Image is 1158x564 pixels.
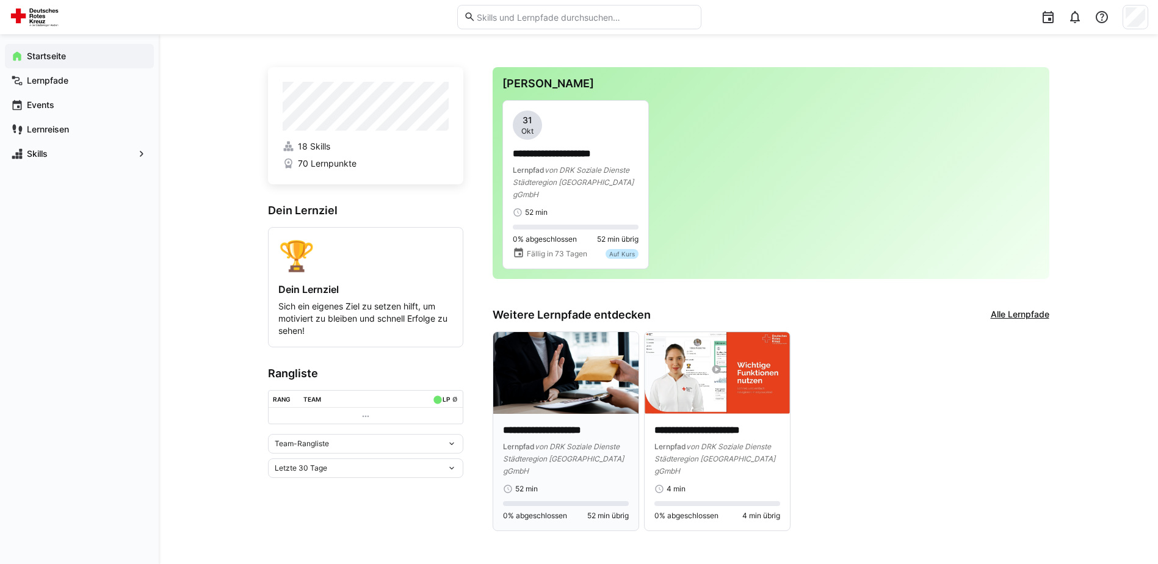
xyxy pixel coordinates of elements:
[452,393,458,403] a: ø
[493,308,651,322] h3: Weitere Lernpfade entdecken
[443,396,450,403] div: LP
[268,367,463,380] h3: Rangliste
[991,308,1049,322] a: Alle Lernpfade
[268,204,463,217] h3: Dein Lernziel
[515,484,538,494] span: 52 min
[667,484,686,494] span: 4 min
[597,234,639,244] span: 52 min übrig
[503,442,535,451] span: Lernpfad
[527,249,587,259] span: Fällig in 73 Tagen
[503,511,567,521] span: 0% abgeschlossen
[278,300,453,337] p: Sich ein eigenes Ziel zu setzen hilft, um motiviert zu bleiben und schnell Erfolge zu sehen!
[298,157,356,170] span: 70 Lernpunkte
[493,332,639,414] img: image
[654,442,686,451] span: Lernpfad
[513,165,545,175] span: Lernpfad
[275,463,327,473] span: Letzte 30 Tage
[503,442,624,475] span: von DRK Soziale Dienste Städteregion [GEOGRAPHIC_DATA] gGmbH
[525,208,548,217] span: 52 min
[298,140,330,153] span: 18 Skills
[303,396,321,403] div: Team
[513,234,577,244] span: 0% abgeschlossen
[273,396,291,403] div: Rang
[645,332,790,414] img: image
[283,140,449,153] a: 18 Skills
[278,237,453,273] div: 🏆
[654,442,775,475] span: von DRK Soziale Dienste Städteregion [GEOGRAPHIC_DATA] gGmbH
[502,77,1040,90] h3: [PERSON_NAME]
[742,511,780,521] span: 4 min übrig
[587,511,629,521] span: 52 min übrig
[523,114,532,126] span: 31
[606,249,639,259] div: Auf Kurs
[513,165,634,199] span: von DRK Soziale Dienste Städteregion [GEOGRAPHIC_DATA] gGmbH
[521,126,534,136] span: Okt
[278,283,453,295] h4: Dein Lernziel
[275,439,329,449] span: Team-Rangliste
[476,12,694,23] input: Skills und Lernpfade durchsuchen…
[654,511,718,521] span: 0% abgeschlossen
